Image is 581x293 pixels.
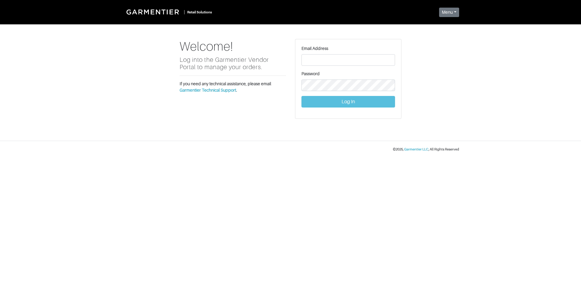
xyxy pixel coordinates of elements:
label: Password [301,71,320,77]
label: Email Address [301,45,328,52]
h5: Log into the Garmentier Vendor Portal to manage your orders. [180,56,286,71]
button: Log In [301,96,395,108]
button: Menu [439,8,459,17]
a: Garmentier Technical Support [180,88,236,93]
img: Garmentier [123,6,184,18]
h1: Welcome! [180,39,286,54]
div: | [184,9,185,15]
p: If you need any technical assistance, please email . [180,81,286,94]
small: Retail Solutions [187,10,212,14]
small: © 2025 , , All Rights Reserved [393,147,459,151]
a: Garmentier LLC [404,147,428,151]
a: |Retail Solutions [122,5,215,19]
